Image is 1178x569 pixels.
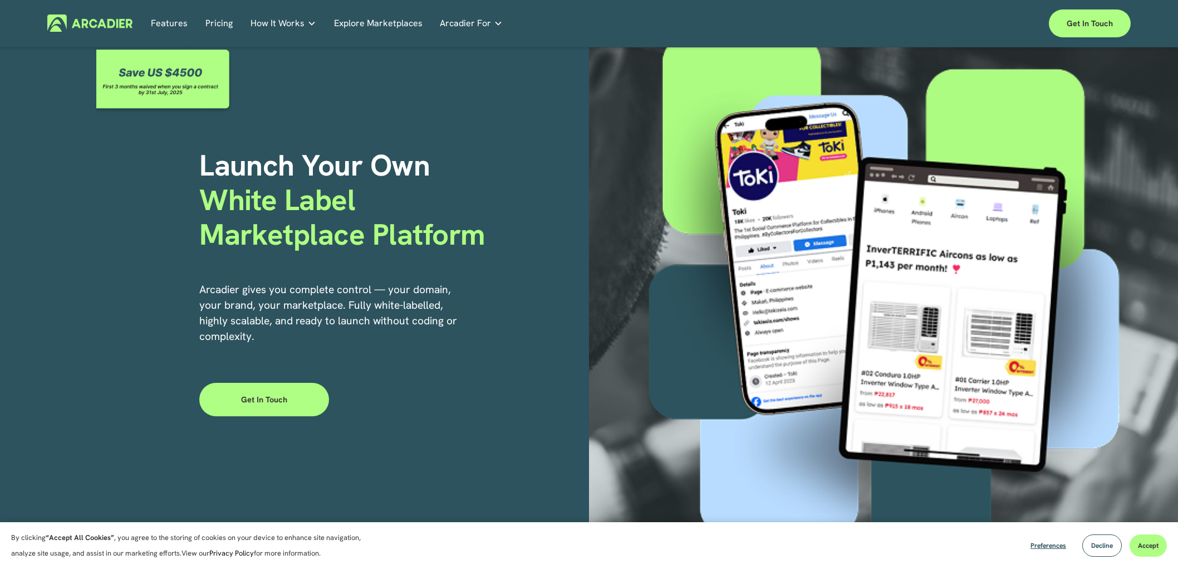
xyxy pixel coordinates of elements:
a: Features [151,14,188,32]
a: Explore Marketplaces [334,14,423,32]
span: White Label Marketplace Platform [199,181,485,254]
a: folder dropdown [440,14,503,32]
a: Privacy Policy [209,548,254,558]
button: Accept [1130,534,1167,557]
span: Decline [1091,541,1113,550]
h1: Launch Your Own [199,148,589,252]
a: Pricing [205,14,233,32]
a: folder dropdown [251,14,316,32]
a: Get in touch [199,383,329,416]
span: Preferences [1030,541,1066,550]
strong: “Accept All Cookies” [46,533,114,542]
span: How It Works [251,16,305,31]
img: Arcadier [47,14,132,32]
button: Preferences [1022,534,1074,557]
button: Decline [1082,534,1122,557]
p: Arcadier gives you complete control — your domain, your brand, your marketplace. Fully white-labe... [199,282,459,344]
p: By clicking , you agree to the storing of cookies on your device to enhance site navigation, anal... [11,530,373,561]
span: Arcadier For [440,16,491,31]
a: Get in touch [1049,9,1131,37]
span: Accept [1138,541,1159,550]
